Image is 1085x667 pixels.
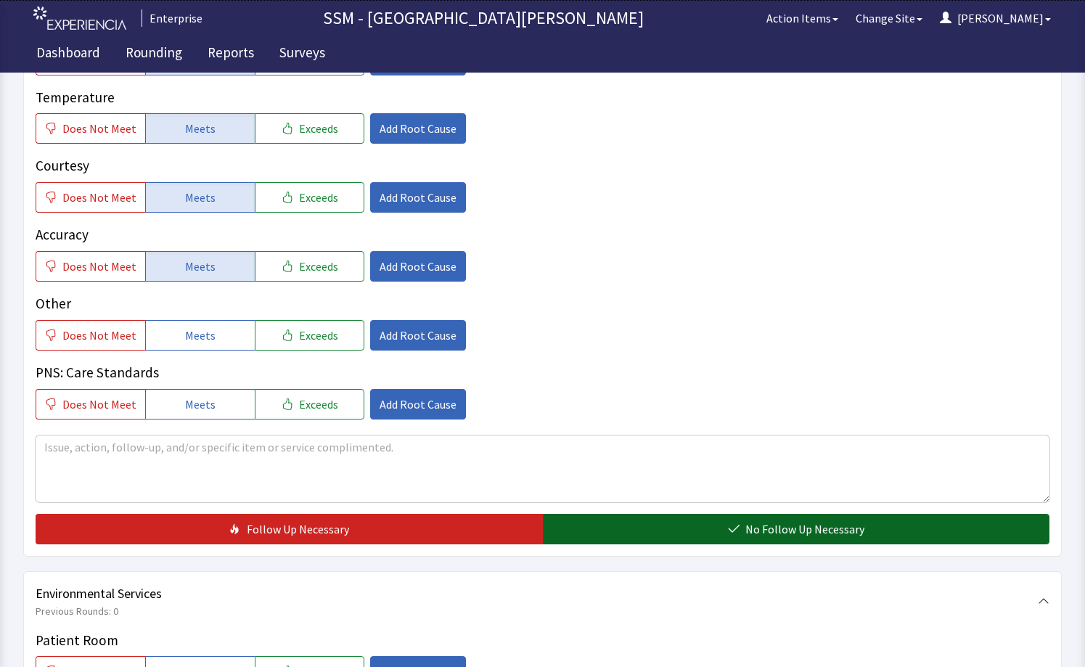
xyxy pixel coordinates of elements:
[145,113,255,144] button: Meets
[36,155,1049,176] p: Courtesy
[36,514,543,544] button: Follow Up Necessary
[62,120,136,137] span: Does Not Meet
[145,389,255,420] button: Meets
[299,189,338,206] span: Exceeds
[269,36,336,73] a: Surveys
[247,520,349,538] span: Follow Up Necessary
[758,4,847,33] button: Action Items
[255,182,364,213] button: Exceeds
[185,396,216,413] span: Meets
[62,189,136,206] span: Does Not Meet
[543,514,1050,544] button: No Follow Up Necessary
[36,182,145,213] button: Does Not Meet
[145,320,255,351] button: Meets
[299,120,338,137] span: Exceeds
[380,396,456,413] span: Add Root Cause
[197,36,265,73] a: Reports
[370,251,466,282] button: Add Root Cause
[380,189,456,206] span: Add Root Cause
[370,389,466,420] button: Add Root Cause
[255,320,364,351] button: Exceeds
[62,258,136,275] span: Does Not Meet
[370,320,466,351] button: Add Root Cause
[36,604,1038,618] span: Previous Rounds: 0
[255,113,364,144] button: Exceeds
[36,87,1049,108] p: Temperature
[185,258,216,275] span: Meets
[380,120,456,137] span: Add Root Cause
[299,258,338,275] span: Exceeds
[36,293,1049,314] p: Other
[185,189,216,206] span: Meets
[36,630,1049,651] p: Patient Room
[36,584,1038,604] span: Environmental Services
[115,36,193,73] a: Rounding
[931,4,1060,33] button: [PERSON_NAME]
[255,251,364,282] button: Exceeds
[145,182,255,213] button: Meets
[745,520,864,538] span: No Follow Up Necessary
[62,396,136,413] span: Does Not Meet
[299,396,338,413] span: Exceeds
[370,182,466,213] button: Add Root Cause
[142,9,202,27] div: Enterprise
[36,251,145,282] button: Does Not Meet
[25,36,111,73] a: Dashboard
[299,327,338,344] span: Exceeds
[847,4,931,33] button: Change Site
[36,389,145,420] button: Does Not Meet
[36,362,1049,383] p: PNS: Care Standards
[370,113,466,144] button: Add Root Cause
[208,7,758,30] p: SSM - [GEOGRAPHIC_DATA][PERSON_NAME]
[380,258,456,275] span: Add Root Cause
[185,120,216,137] span: Meets
[145,251,255,282] button: Meets
[62,327,136,344] span: Does Not Meet
[33,7,126,30] img: experiencia_logo.png
[36,224,1049,245] p: Accuracy
[380,327,456,344] span: Add Root Cause
[255,389,364,420] button: Exceeds
[185,327,216,344] span: Meets
[36,113,145,144] button: Does Not Meet
[36,320,145,351] button: Does Not Meet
